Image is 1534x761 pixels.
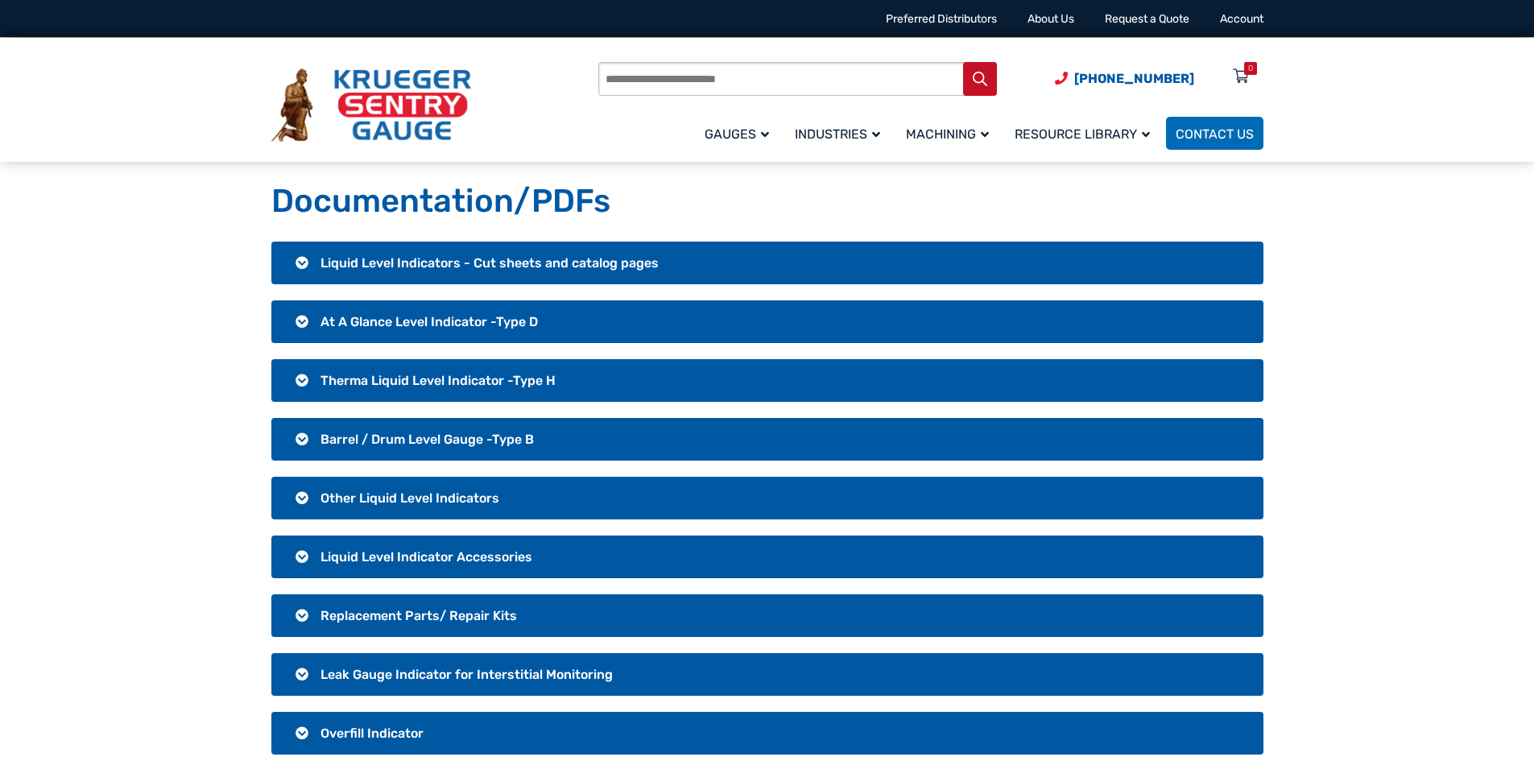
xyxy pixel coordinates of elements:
span: Liquid Level Indicators - Cut sheets and catalog pages [320,255,659,271]
span: Resource Library [1015,126,1150,142]
a: Contact Us [1166,117,1263,150]
a: Gauges [695,114,785,152]
a: Industries [785,114,896,152]
span: Other Liquid Level Indicators [320,490,499,506]
a: About Us [1027,12,1074,26]
a: Resource Library [1005,114,1166,152]
span: [PHONE_NUMBER] [1074,71,1194,86]
span: Contact Us [1176,126,1254,142]
a: Preferred Distributors [886,12,997,26]
span: Machining [906,126,989,142]
span: Industries [795,126,880,142]
span: Barrel / Drum Level Gauge -Type B [320,432,534,447]
span: Replacement Parts/ Repair Kits [320,608,517,623]
span: Liquid Level Indicator Accessories [320,549,532,565]
span: Therma Liquid Level Indicator -Type H [320,373,556,388]
a: Machining [896,114,1005,152]
span: Leak Gauge Indicator for Interstitial Monitoring [320,667,613,682]
h1: Documentation/PDFs [271,181,1263,221]
img: Krueger Sentry Gauge [271,68,471,143]
span: At A Glance Level Indicator -Type D [320,314,538,329]
span: Overfill Indicator [320,726,424,741]
div: 0 [1248,62,1253,75]
a: Request a Quote [1105,12,1189,26]
a: Account [1220,12,1263,26]
span: Gauges [705,126,769,142]
a: Phone Number (920) 434-8860 [1055,68,1194,89]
